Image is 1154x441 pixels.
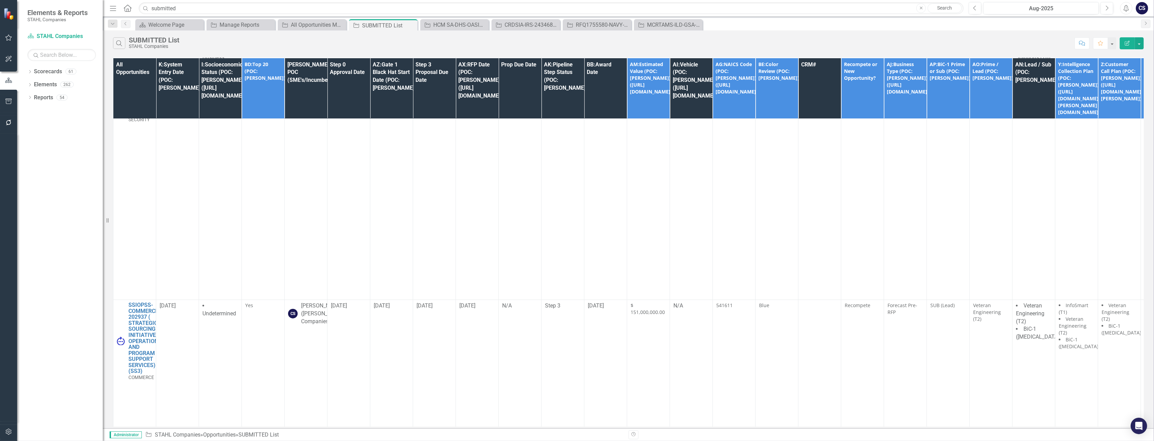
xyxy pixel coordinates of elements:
[129,44,179,49] div: STAHL Companies
[301,302,344,326] div: [PERSON_NAME] ([PERSON_NAME] Companies)
[203,431,236,438] a: Opportunities
[27,9,88,17] span: Elements & Reports
[242,44,285,300] td: Double-Click to Edit
[1059,336,1100,350] span: BiC-1 ([MEDICAL_DATA])
[110,431,142,438] span: Administrator
[499,44,542,300] td: Double-Click to Edit
[584,44,627,300] td: Double-Click to Edit
[1055,44,1098,300] td: Double-Click to Edit
[113,44,156,300] td: Double-Click to Edit Right Click for Context Menu
[285,44,327,300] td: Double-Click to Edit
[280,21,345,29] a: All Opportunities MASTER LIST
[986,4,1096,13] div: Aug-2025
[117,337,125,345] img: Submitted
[199,44,242,300] td: Double-Click to Edit
[34,68,62,76] a: Scorecards
[841,44,884,300] td: Double-Click to Edit
[1136,2,1148,14] button: CS
[129,36,179,44] div: SUBMITTED List
[327,44,370,300] td: Double-Click to Edit
[713,44,756,300] td: Double-Click to Edit
[970,44,1013,300] td: Double-Click to Edit
[1059,302,1088,315] span: InfoSmart (T1)
[156,44,199,300] td: Double-Click to Edit
[128,302,165,374] a: SSIOPSS-COMMERCE-202937 ( STRATEGIC SOURCING INITIATIVE OPERATIONAL AND PROGRAM SUPPORT SERVICES)...
[27,17,88,22] small: STAHL Companies
[128,375,154,380] span: COMMERCE
[673,302,683,309] span: N/A
[545,302,560,309] span: Step 3
[928,3,962,13] a: Search
[145,431,623,439] div: » »
[27,49,96,61] input: Search Below...
[1102,323,1143,336] span: BiC-1 ([MEDICAL_DATA])
[1013,44,1055,300] td: Double-Click to Edit
[493,21,558,29] a: CRDSIA-IRS-243468 (CORPORATE REGISTRY DATA TO SUPPORT IRS ANALYTICS)
[374,302,390,309] span: [DATE]
[647,21,701,29] div: MCRTAMS-ILD-GSA-217824 (MARINE CORPS RANGES AND TRAINING AREA MANAGEMENT SYSTEMS)
[798,44,841,300] td: Double-Click to Edit
[670,44,713,300] td: Double-Click to Edit
[202,310,236,317] span: Undetermined
[34,81,57,89] a: Elements
[636,21,701,29] a: MCRTAMS-ILD-GSA-217824 (MARINE CORPS RANGES AND TRAINING AREA MANAGEMENT SYSTEMS)
[1059,316,1087,336] span: Veteran Engineering (T2)
[148,21,202,29] div: Welcome Page
[27,33,96,40] a: STAHL Companies
[716,302,733,308] span: 541611
[459,302,475,309] span: [DATE]
[884,44,927,300] td: Double-Click to Edit
[1098,44,1141,300] td: Double-Click to Edit
[456,44,499,300] td: Double-Click to Edit
[362,21,416,30] div: SUBMITTED List
[588,302,604,309] span: [DATE]
[888,302,917,315] span: Forecast Pre-RFP
[60,82,74,88] div: 262
[631,302,665,315] span: $ 151,000,000.00
[505,21,558,29] div: CRDSIA-IRS-243468 (CORPORATE REGISTRY DATA TO SUPPORT IRS ANALYTICS)
[983,2,1099,14] button: Aug-2025
[1102,302,1129,322] span: Veteran Engineering (T2)
[417,302,433,309] span: [DATE]
[155,431,200,438] a: STAHL Companies
[930,302,955,308] span: SUB (Lead)
[208,21,273,29] a: Manage Reports
[756,44,798,300] td: Double-Click to Edit
[137,21,202,29] a: Welcome Page
[927,44,970,300] td: Double-Click to Edit
[845,302,870,308] span: Recompete
[291,21,345,29] div: All Opportunities MASTER LIST
[220,21,273,29] div: Manage Reports
[288,309,298,318] div: CS
[422,21,487,29] a: HCM SA-DHS-OASIS-251757 (CONTRACTOR HUMAN CAPITAL MANAGEMENT SEGMENT ARCHITECTURE SUPPORT SERVICE...
[245,302,253,308] span: Yes
[160,302,176,309] span: [DATE]
[3,8,15,20] img: ClearPoint Strategy
[34,94,53,102] a: Reports
[627,44,670,300] td: Double-Click to Edit
[57,94,67,100] div: 54
[1131,418,1147,434] div: Open Intercom Messenger
[542,44,584,300] td: Double-Click to Edit
[331,302,347,309] span: [DATE]
[564,21,630,29] a: RFQ1755580-NAVY-NAVSUP-GSAMAS (MYNAVY Family App)
[576,21,630,29] div: RFQ1755580-NAVY-NAVSUP-GSAMAS (MYNAVY Family App)
[238,431,279,438] div: SUBMITTED List
[65,69,76,75] div: 61
[139,2,964,14] input: Search ClearPoint...
[973,302,1001,322] span: Veteran Engineering (T2)
[370,44,413,300] td: Double-Click to Edit
[759,302,769,308] span: Blue
[502,302,538,310] div: N/A
[433,21,487,29] div: HCM SA-DHS-OASIS-251757 (CONTRACTOR HUMAN CAPITAL MANAGEMENT SEGMENT ARCHITECTURE SUPPORT SERVICE...
[1016,302,1044,325] span: Veteran Engineering (T2)
[413,44,456,300] td: Double-Click to Edit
